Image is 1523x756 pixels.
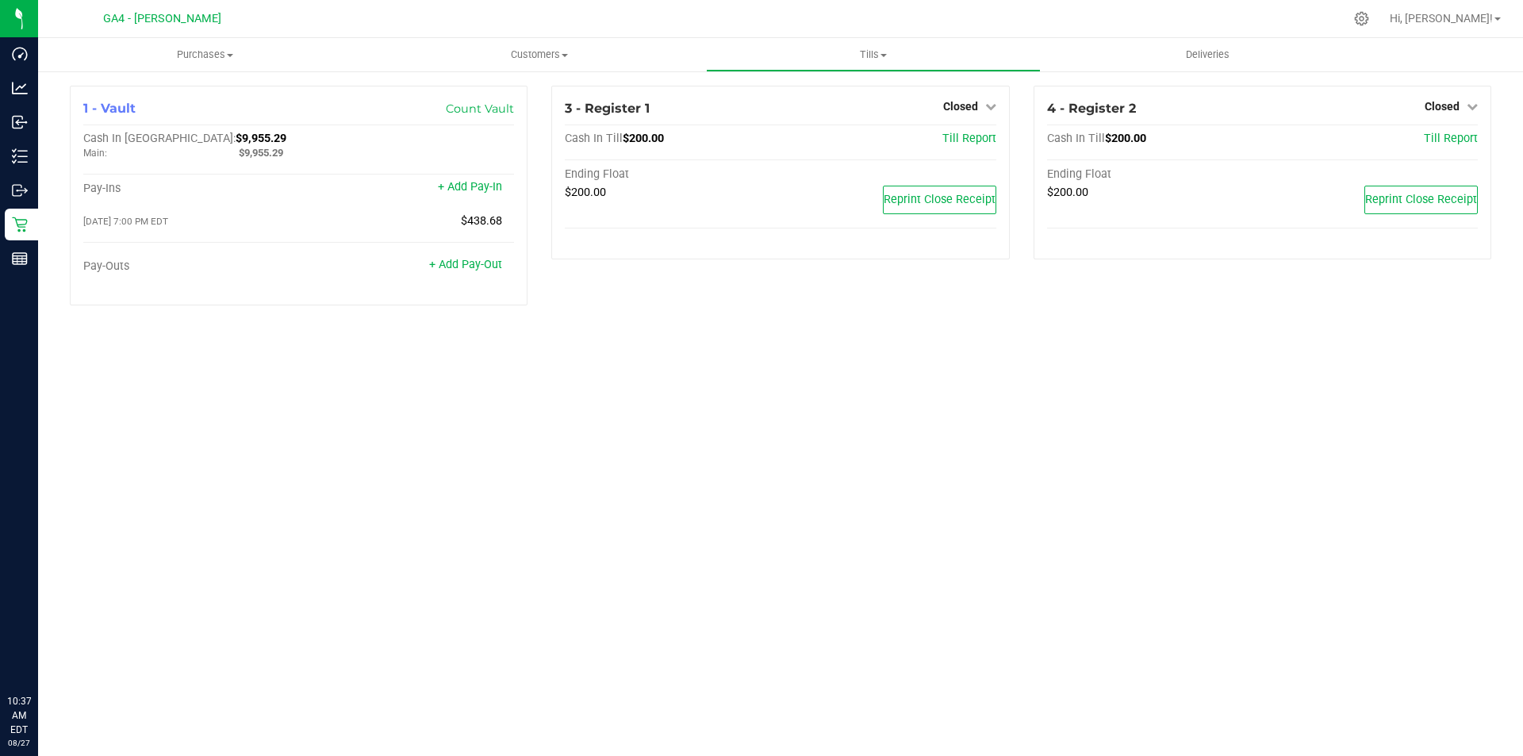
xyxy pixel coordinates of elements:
span: Closed [943,100,978,113]
div: Manage settings [1352,11,1371,26]
a: Till Report [942,132,996,145]
span: $200.00 [1105,132,1146,145]
span: $438.68 [461,214,502,228]
inline-svg: Inventory [12,148,28,164]
span: Tills [707,48,1039,62]
span: $9,955.29 [236,132,286,145]
span: 1 - Vault [83,101,136,116]
span: 4 - Register 2 [1047,101,1136,116]
inline-svg: Analytics [12,80,28,96]
span: Reprint Close Receipt [884,193,996,206]
span: Customers [373,48,705,62]
a: Customers [372,38,706,71]
span: Main: [83,148,107,159]
inline-svg: Inbound [12,114,28,130]
span: [DATE] 7:00 PM EDT [83,216,168,227]
iframe: Resource center [16,629,63,677]
p: 08/27 [7,737,31,749]
span: $200.00 [1047,186,1088,199]
a: Till Report [1424,132,1478,145]
span: Reprint Close Receipt [1365,193,1477,206]
a: + Add Pay-Out [429,258,502,271]
inline-svg: Reports [12,251,28,267]
span: Purchases [38,48,372,62]
inline-svg: Retail [12,217,28,232]
p: 10:37 AM EDT [7,694,31,737]
div: Pay-Outs [83,259,299,274]
button: Reprint Close Receipt [883,186,996,214]
a: Tills [706,38,1040,71]
span: Closed [1425,100,1460,113]
span: Cash In [GEOGRAPHIC_DATA]: [83,132,236,145]
inline-svg: Dashboard [12,46,28,62]
span: Cash In Till [1047,132,1105,145]
div: Ending Float [1047,167,1263,182]
a: Count Vault [446,102,514,116]
span: $200.00 [565,186,606,199]
a: + Add Pay-In [438,180,502,194]
button: Reprint Close Receipt [1364,186,1478,214]
div: Ending Float [565,167,781,182]
a: Deliveries [1041,38,1375,71]
span: GA4 - [PERSON_NAME] [103,12,221,25]
span: $200.00 [623,132,664,145]
a: Purchases [38,38,372,71]
span: Hi, [PERSON_NAME]! [1390,12,1493,25]
inline-svg: Outbound [12,182,28,198]
span: $9,955.29 [239,147,283,159]
span: Cash In Till [565,132,623,145]
div: Pay-Ins [83,182,299,196]
span: 3 - Register 1 [565,101,650,116]
span: Deliveries [1164,48,1251,62]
